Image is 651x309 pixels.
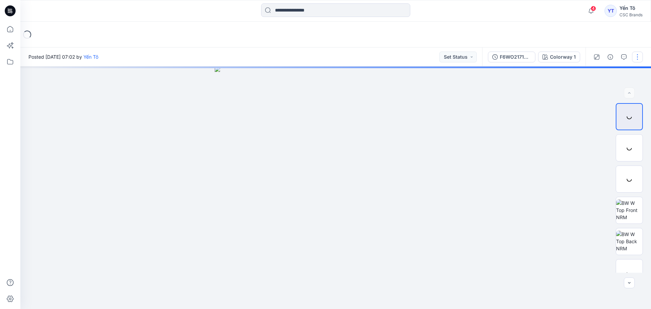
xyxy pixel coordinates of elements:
button: Details [605,52,616,62]
span: 4 [591,6,596,11]
div: Colorway 1 [550,53,576,61]
div: CSC Brands [619,12,643,17]
div: YT [605,5,617,17]
img: eyJhbGciOiJIUzI1NiIsImtpZCI6IjAiLCJzbHQiOiJzZXMiLCJ0eXAiOiJKV1QifQ.eyJkYXRhIjp7InR5cGUiOiJzdG9yYW... [215,66,457,309]
div: Yến Tô [619,4,643,12]
img: BW W Top Back NRM [616,231,643,252]
button: Colorway 1 [538,52,580,62]
img: BW W Top Front NRM [616,199,643,221]
div: F6WO217135-3_F26_EUREG_VP1 [500,53,531,61]
span: Posted [DATE] 07:02 by [28,53,98,60]
a: Yến Tô [83,54,98,60]
button: F6WO217135-3_F26_EUREG_VP1 [488,52,535,62]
